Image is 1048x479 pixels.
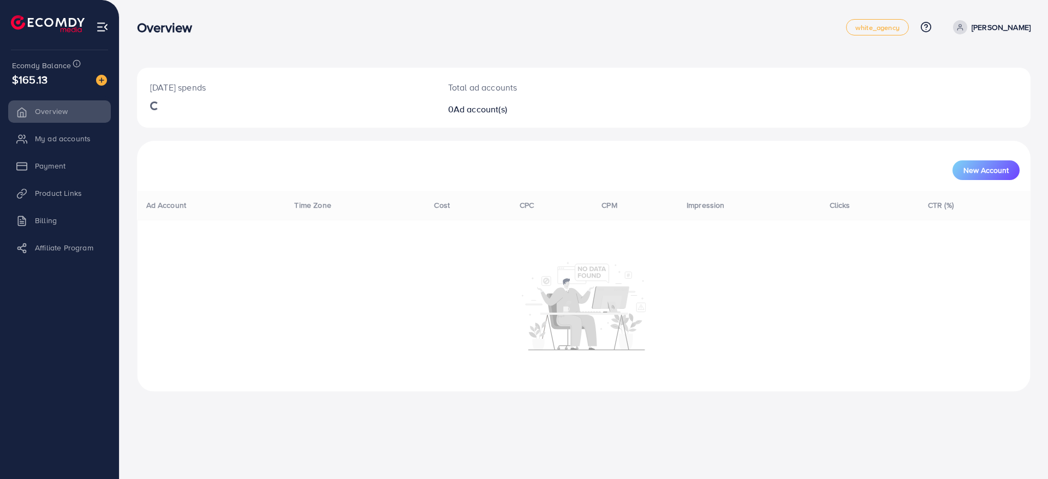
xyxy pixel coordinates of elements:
p: [DATE] spends [150,81,422,94]
span: New Account [963,166,1009,174]
a: [PERSON_NAME] [949,20,1031,34]
a: white_agency [846,19,909,35]
span: Ad account(s) [454,103,507,115]
p: Total ad accounts [448,81,645,94]
span: $165.13 [12,71,47,87]
img: logo [11,15,85,32]
p: [PERSON_NAME] [972,21,1031,34]
h3: Overview [137,20,201,35]
h2: 0 [448,104,645,115]
span: white_agency [855,24,900,31]
img: image [96,75,107,86]
span: Ecomdy Balance [12,60,71,71]
img: menu [96,21,109,33]
button: New Account [952,160,1020,180]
